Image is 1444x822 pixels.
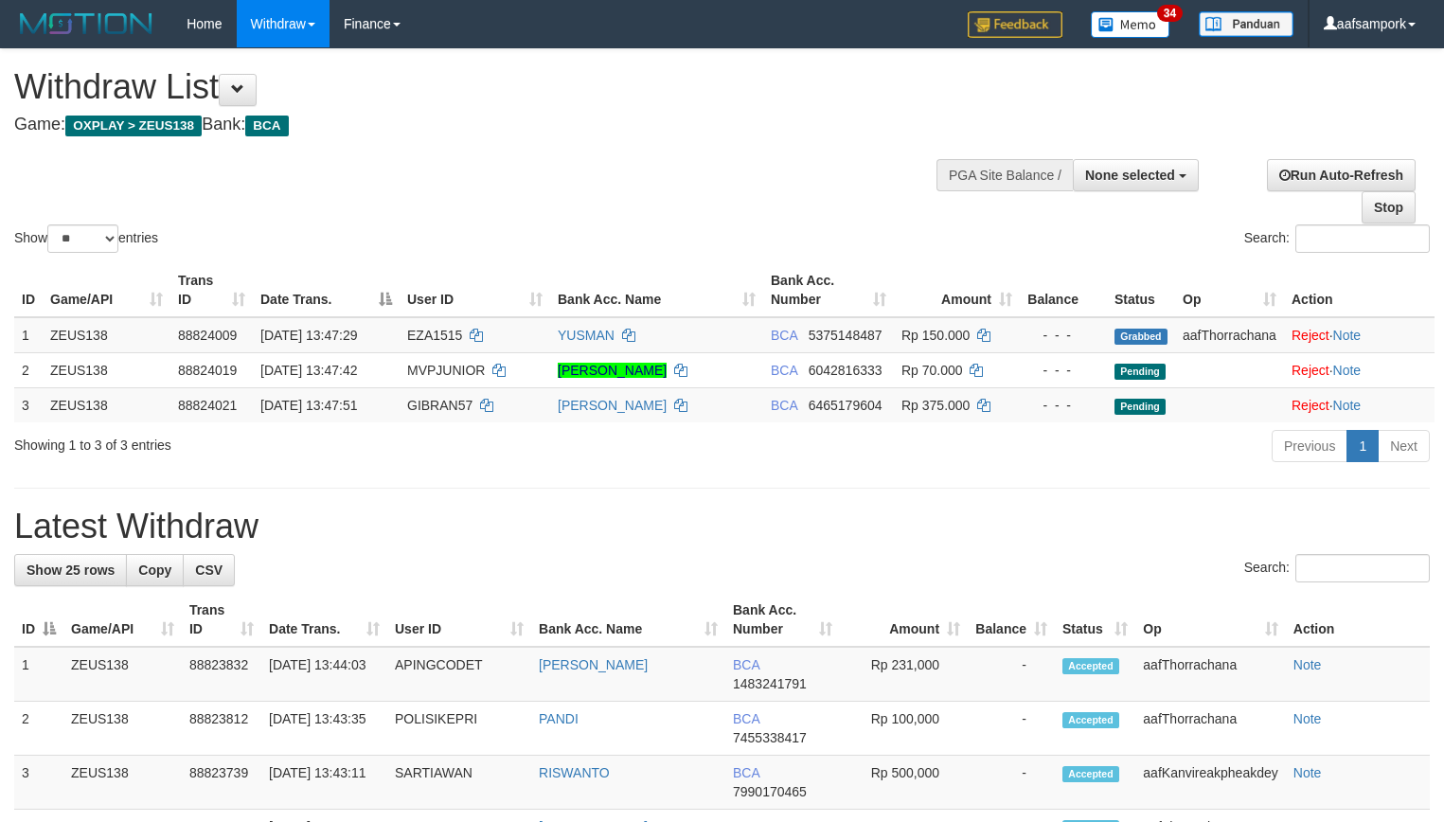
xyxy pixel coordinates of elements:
[1295,224,1430,253] input: Search:
[14,352,43,387] td: 2
[14,9,158,38] img: MOTION_logo.png
[733,730,807,745] span: Copy 7455338417 to clipboard
[387,593,531,647] th: User ID: activate to sort column ascending
[1286,593,1430,647] th: Action
[1073,159,1199,191] button: None selected
[14,387,43,422] td: 3
[1114,399,1166,415] span: Pending
[763,263,894,317] th: Bank Acc. Number: activate to sort column ascending
[1346,430,1379,462] a: 1
[1199,11,1293,37] img: panduan.png
[43,352,170,387] td: ZEUS138
[1085,168,1175,183] span: None selected
[1293,657,1322,672] a: Note
[968,593,1055,647] th: Balance: activate to sort column ascending
[14,702,63,756] td: 2
[1175,317,1284,353] td: aafThorrachana
[182,647,261,702] td: 88823832
[245,116,288,136] span: BCA
[1378,430,1430,462] a: Next
[1055,593,1135,647] th: Status: activate to sort column ascending
[1362,191,1416,223] a: Stop
[1244,554,1430,582] label: Search:
[14,647,63,702] td: 1
[14,593,63,647] th: ID: activate to sort column descending
[550,263,763,317] th: Bank Acc. Name: activate to sort column ascending
[14,116,944,134] h4: Game: Bank:
[968,11,1062,38] img: Feedback.jpg
[725,593,840,647] th: Bank Acc. Number: activate to sort column ascending
[840,593,968,647] th: Amount: activate to sort column ascending
[63,756,182,810] td: ZEUS138
[901,328,970,343] span: Rp 150.000
[771,398,797,413] span: BCA
[840,702,968,756] td: Rp 100,000
[195,563,223,578] span: CSV
[261,702,387,756] td: [DATE] 13:43:35
[539,711,579,726] a: PANDI
[260,398,357,413] span: [DATE] 13:47:51
[968,702,1055,756] td: -
[407,328,462,343] span: EZA1515
[1284,263,1435,317] th: Action
[1267,159,1416,191] a: Run Auto-Refresh
[840,647,968,702] td: Rp 231,000
[178,363,237,378] span: 88824019
[901,398,970,413] span: Rp 375.000
[253,263,400,317] th: Date Trans.: activate to sort column descending
[138,563,171,578] span: Copy
[178,398,237,413] span: 88824021
[1284,387,1435,422] td: ·
[182,702,261,756] td: 88823812
[14,317,43,353] td: 1
[1027,361,1099,380] div: - - -
[261,756,387,810] td: [DATE] 13:43:11
[27,563,115,578] span: Show 25 rows
[182,593,261,647] th: Trans ID: activate to sort column ascending
[170,263,253,317] th: Trans ID: activate to sort column ascending
[14,224,158,253] label: Show entries
[1157,5,1183,22] span: 34
[809,328,882,343] span: Copy 5375148487 to clipboard
[558,328,615,343] a: YUSMAN
[1272,430,1347,462] a: Previous
[14,263,43,317] th: ID
[840,756,968,810] td: Rp 500,000
[1135,647,1285,702] td: aafThorrachana
[1293,711,1322,726] a: Note
[733,676,807,691] span: Copy 1483241791 to clipboard
[14,554,127,586] a: Show 25 rows
[63,647,182,702] td: ZEUS138
[894,263,1020,317] th: Amount: activate to sort column ascending
[1114,364,1166,380] span: Pending
[126,554,184,586] a: Copy
[1062,766,1119,782] span: Accepted
[1333,328,1362,343] a: Note
[1292,363,1329,378] a: Reject
[539,657,648,672] a: [PERSON_NAME]
[771,328,797,343] span: BCA
[14,756,63,810] td: 3
[1091,11,1170,38] img: Button%20Memo.svg
[968,756,1055,810] td: -
[1114,329,1168,345] span: Grabbed
[1175,263,1284,317] th: Op: activate to sort column ascending
[260,363,357,378] span: [DATE] 13:47:42
[1135,702,1285,756] td: aafThorrachana
[183,554,235,586] a: CSV
[1135,756,1285,810] td: aafKanvireakpheakdey
[400,263,550,317] th: User ID: activate to sort column ascending
[14,428,587,455] div: Showing 1 to 3 of 3 entries
[407,363,485,378] span: MVPJUNIOR
[1020,263,1107,317] th: Balance
[1027,326,1099,345] div: - - -
[901,363,963,378] span: Rp 70.000
[63,702,182,756] td: ZEUS138
[14,68,944,106] h1: Withdraw List
[771,363,797,378] span: BCA
[531,593,725,647] th: Bank Acc. Name: activate to sort column ascending
[261,647,387,702] td: [DATE] 13:44:03
[558,398,667,413] a: [PERSON_NAME]
[387,756,531,810] td: SARTIAWAN
[407,398,472,413] span: GIBRAN57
